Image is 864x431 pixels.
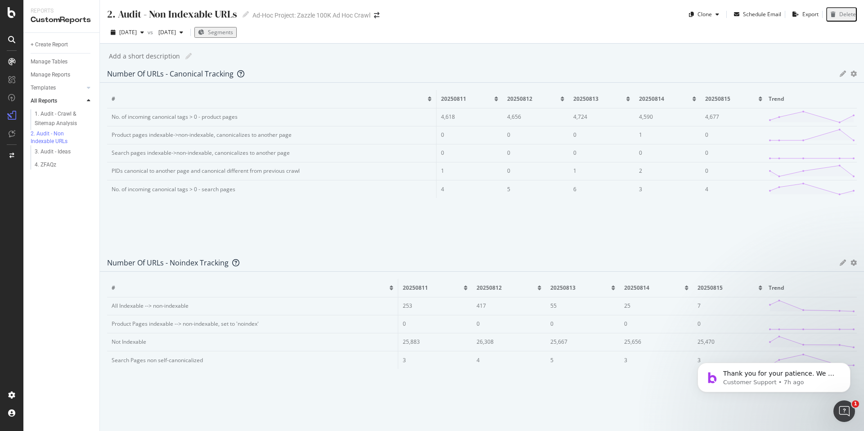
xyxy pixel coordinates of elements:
td: 25 [620,297,693,315]
td: Product pages indexable->non-indexable, canonicalizes to another page [107,126,436,144]
td: 0 [503,126,569,144]
td: 0 [701,126,767,144]
button: Delete [826,7,857,22]
span: 20250814 [624,284,649,292]
td: 55 [546,297,620,315]
td: 0 [436,126,503,144]
button: Segments [194,27,237,37]
div: 2. Audit - Non Indexable URLs [31,130,86,145]
span: 20250811 [441,95,466,103]
td: 4,677 [701,108,767,126]
button: [DATE] [107,25,148,40]
span: # [112,95,115,103]
td: 25,667 [546,333,620,351]
span: 20250811 [403,284,428,292]
span: 20250815 [697,284,723,292]
div: CustomReports [31,15,92,25]
div: Reports [31,7,92,15]
td: 0 [503,162,569,180]
td: 0 [620,315,693,333]
a: 2. Audit - Non Indexable URLs [31,130,93,145]
td: No. of incoming canonical tags > 0 - search pages [107,180,436,198]
td: Search pages indexable->non-indexable, canonicalizes to another page [107,144,436,162]
td: 6 [569,180,635,198]
a: + Create Report [31,40,93,49]
td: 0 [693,315,767,333]
i: Edit report name [185,53,192,59]
td: 0 [436,144,503,162]
div: arrow-right-arrow-left [374,12,379,18]
span: # [112,284,115,292]
button: Schedule Email [730,7,781,22]
div: gear [850,260,857,266]
td: 4,724 [569,108,635,126]
div: Add a short description [109,52,180,61]
td: Not Indexable [107,333,398,351]
div: 2. Audit - Non Indexable URLs [107,7,237,21]
i: Edit report name [243,11,249,18]
span: Segments [208,28,233,36]
button: Clone [685,7,723,22]
td: 25,470 [693,333,767,351]
td: 0 [546,315,620,333]
td: 4,590 [634,108,701,126]
span: 20250815 [705,95,730,103]
td: Search Pages non self-canonicalized [107,351,398,369]
div: 1. Audit - Crawl & Sitemap Analysis [35,109,88,128]
div: Number Of URLs - Canonical Tracking [107,69,234,78]
span: 20250814 [639,95,664,103]
div: Schedule Email [743,10,781,18]
td: 7 [693,297,767,315]
a: Manage Reports [31,70,93,80]
div: Ad-Hoc Project: Zazzle 100K Ad Hoc Crawl [252,11,370,20]
td: 4 [472,351,546,369]
td: 4 [701,180,767,198]
td: 0 [701,144,767,162]
td: 4,618 [436,108,503,126]
iframe: Intercom notifications message [684,344,864,407]
button: [DATE] [155,25,187,40]
div: Manage Tables [31,57,67,67]
span: Trend [769,284,784,292]
span: 20250812 [507,95,532,103]
td: 0 [503,144,569,162]
a: Manage Tables [31,57,93,67]
span: 1 [852,400,859,408]
td: 26,308 [472,333,546,351]
td: 3 [620,351,693,369]
div: Export [802,10,819,18]
td: 0 [701,162,767,180]
span: 2025 Jul. 18th [155,28,176,36]
td: 1 [569,162,635,180]
div: 3. Audit - Ideas [35,147,71,157]
span: 20250812 [477,284,502,292]
div: + Create Report [31,40,68,49]
div: Templates [31,83,56,93]
iframe: Intercom live chat [833,400,855,422]
span: 20250813 [573,95,598,103]
a: 1. Audit - Crawl & Sitemap Analysis [35,109,93,128]
a: 3. Audit - Ideas [35,147,93,157]
td: 5 [546,351,620,369]
div: Number Of URLs - Noindex Tracking [107,258,229,267]
a: Templates [31,83,84,93]
div: Clone [697,10,712,18]
span: Trend [769,95,784,103]
td: All Indexable --> non-indexable [107,297,398,315]
td: 0 [634,144,701,162]
div: gear [850,71,857,77]
td: Product Pages indexable --> non-indexable, set to 'noindex' [107,315,398,333]
td: 1 [436,162,503,180]
td: 0 [569,144,635,162]
td: 3 [634,180,701,198]
td: 253 [398,297,472,315]
td: 0 [398,315,472,333]
td: 4 [436,180,503,198]
span: vs [148,28,155,36]
div: All Reports [31,96,57,106]
td: 25,656 [620,333,693,351]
